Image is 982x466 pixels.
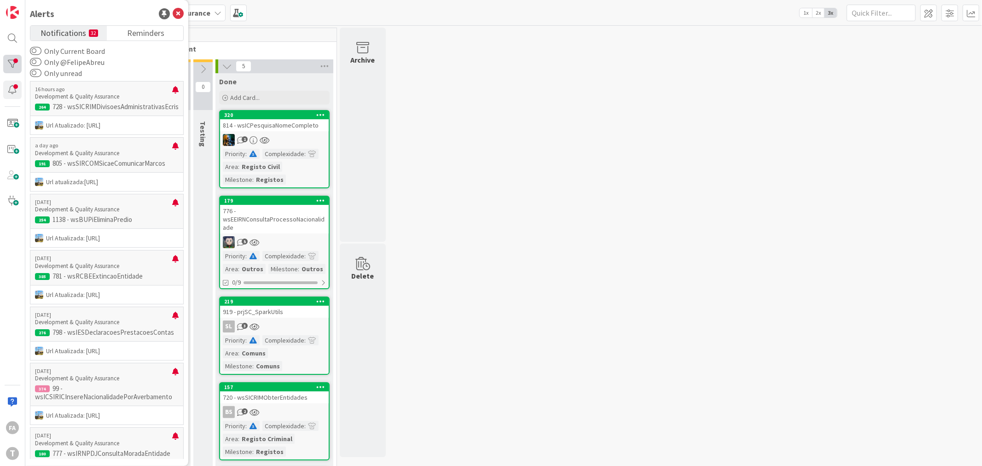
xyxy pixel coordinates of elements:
button: Only unread [30,69,41,78]
div: JC [220,134,329,146]
span: : [252,447,254,457]
div: 254 [35,216,50,223]
div: Complexidade [262,421,304,431]
span: 3 [242,323,248,329]
div: Milestone [223,447,252,457]
p: [DATE] [35,312,172,318]
a: a day agoDevelopment & Quality Assurance191805 - wsSIRCOMSicaeComunicarMarcosDGUrl atualizada:[URL] [30,137,184,191]
span: : [245,251,247,261]
p: [DATE] [35,199,172,205]
div: Complexidade [262,251,304,261]
a: [DATE]Development & Quality Assurance385781 - wsRCBEExtincaoEntidadeDGUrl Atualizada: [URL] [30,250,184,304]
img: DG [35,178,43,186]
div: Priority [223,251,245,261]
a: [DATE]Development & Quality Assurance2541138 - wsBUPiEliminaPredioDGUrl Atualizada: [URL] [30,194,184,248]
label: Only @FelipeAbreu [30,57,105,68]
span: 0/9 [232,278,241,287]
span: Development [151,44,325,53]
p: 16 hours ago [35,86,172,93]
img: LS [223,236,235,248]
a: 16 hours agoDevelopment & Quality Assurance264728 - wsSICRIMDivisoesAdministrativasEcrisDGUrl Atu... [30,81,184,135]
div: Milestone [223,361,252,371]
span: : [238,264,239,274]
p: 798 - wsIESDeclaracoesPrestacoesContas [35,328,179,337]
a: [DATE]Development & Quality Assurance276798 - wsIESDeclaracoesPrestacoesContasDGUrl Atualizada: [... [30,307,184,361]
div: 276 [35,329,50,336]
a: 179776 - wsEEIRNConsultaProcessoNacionalidadeLSPriority:Complexidade:Area:OutrosMilestone:Outros0/9 [219,196,330,289]
button: Only Current Board [30,47,41,56]
p: Development & Quality Assurance [35,262,172,270]
span: : [304,335,306,345]
p: 99 - wsICSIRICInsereNacionalidadePorAverbamento [35,384,179,401]
div: 179 [224,198,329,204]
p: Development & Quality Assurance [35,374,172,383]
img: DG [35,234,43,242]
p: Url Atualizada: [URL] [35,411,179,420]
div: Area [223,348,238,358]
p: Url Atualizado: [URL] [35,121,179,130]
div: 374 [35,385,50,392]
div: Priority [223,335,245,345]
div: Archive [351,54,375,65]
div: Area [223,434,238,444]
div: Registos [254,447,286,457]
span: Done [219,77,237,86]
p: 781 - wsRCBEExtincaoEntidade [35,272,179,280]
p: Development & Quality Assurance [35,149,172,157]
div: 191 [35,160,50,167]
img: DG [35,411,43,419]
p: [DATE] [35,368,172,374]
div: Complexidade [262,335,304,345]
p: Url Atualizada: [URL] [35,233,179,243]
p: [DATE] [35,432,172,439]
p: 805 - wsSIRCOMSicaeComunicarMarcos [35,159,179,168]
div: Alerts [30,7,54,21]
span: : [252,175,254,185]
span: 1x [800,8,812,17]
span: Reminders [127,26,164,39]
p: Development & Quality Assurance [35,205,172,214]
p: a day ago [35,142,172,149]
span: : [298,264,299,274]
p: Url Atualizada: [URL] [35,290,179,299]
span: : [238,348,239,358]
div: 814 - wsICPesquisaNomeCompleto [220,119,329,131]
span: : [252,361,254,371]
span: : [238,434,239,444]
label: Only unread [30,68,82,79]
span: : [304,251,306,261]
div: 264 [35,104,50,111]
div: 180 [35,450,50,457]
div: 157720 - wsSICRIMObterEntidades [220,383,329,403]
div: FA [6,421,19,434]
p: Development & Quality Assurance [35,93,172,101]
a: 157720 - wsSICRIMObterEntidadesBSPriority:Complexidade:Area:Registo CriminalMilestone:Registos [219,382,330,460]
div: 385 [35,273,50,280]
div: Outros [239,264,266,274]
div: BS [220,406,329,418]
p: Url atualizada:[URL] [35,177,179,186]
span: 2 [242,408,248,414]
div: Registo Criminal [239,434,295,444]
div: 157 [224,384,329,390]
p: Url Atualizada: [URL] [35,346,179,355]
p: 1138 - wsBUPiEliminaPredio [35,216,179,224]
span: 5 [242,239,248,245]
div: Milestone [223,175,252,185]
img: DG [35,347,43,355]
div: LS [220,236,329,248]
span: 0 [195,82,211,93]
img: Visit kanbanzone.com [6,6,19,19]
span: Add Card... [230,93,260,102]
p: [DATE] [35,255,172,262]
div: BS [223,406,235,418]
div: 219919 - prjSC_SparkUtils [220,297,329,318]
div: 157 [220,383,329,391]
div: Outros [299,264,325,274]
div: 320 [224,112,329,118]
img: DG [35,121,43,129]
span: Testing [198,121,208,147]
a: 320814 - wsICPesquisaNomeCompletoJCPriority:Complexidade:Area:Registo CivilMilestone:Registos [219,110,330,188]
div: Delete [352,270,374,281]
div: Priority [223,421,245,431]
